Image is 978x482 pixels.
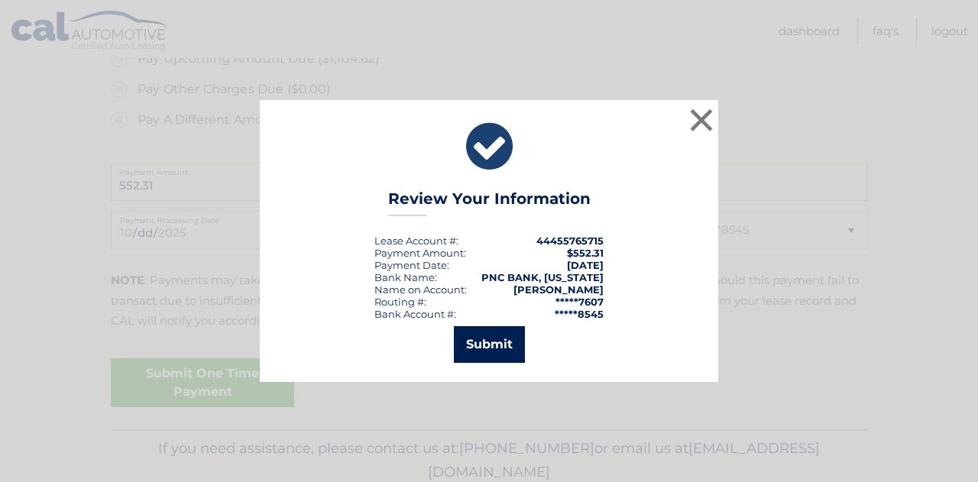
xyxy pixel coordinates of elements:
div: Payment Amount: [374,247,466,259]
button: Submit [454,326,525,363]
h3: Review Your Information [388,189,591,216]
div: Bank Account #: [374,308,456,320]
strong: PNC BANK, [US_STATE] [481,271,604,283]
div: Name on Account: [374,283,467,296]
div: : [374,259,449,271]
div: Bank Name: [374,271,437,283]
div: Lease Account #: [374,235,458,247]
div: Routing #: [374,296,426,308]
span: [DATE] [567,259,604,271]
span: $552.31 [567,247,604,259]
button: × [686,105,717,135]
span: Payment Date [374,259,447,271]
strong: [PERSON_NAME] [513,283,604,296]
strong: 44455765715 [536,235,604,247]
